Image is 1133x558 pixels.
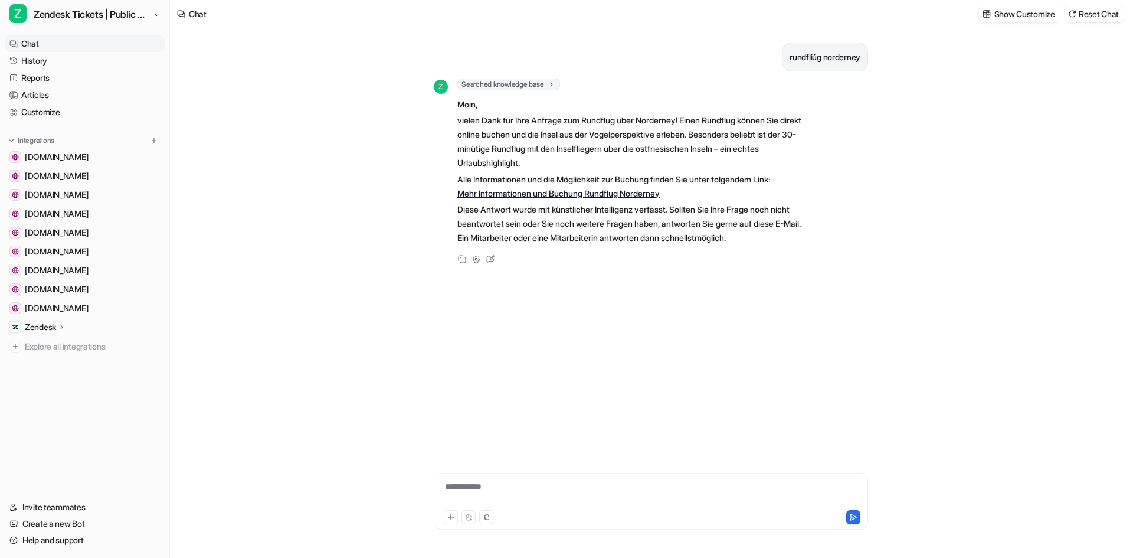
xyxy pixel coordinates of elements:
img: www.nordsee-bike.de [12,229,19,236]
img: www.inselfracht.de [12,154,19,161]
span: [DOMAIN_NAME] [25,170,89,182]
a: Customize [5,104,165,120]
span: Searched knowledge base [457,79,560,90]
span: [DOMAIN_NAME] [25,265,89,276]
a: www.inselexpress.de[DOMAIN_NAME] [5,168,165,184]
p: Alle Informationen und die Möglichkeit zur Buchung finden Sie unter folgendem Link: [457,172,803,201]
p: vielen Dank für Ihre Anfrage zum Rundflug über Norderney! Einen Rundflug können Sie direkt online... [457,113,803,170]
span: [DOMAIN_NAME] [25,246,89,257]
p: Show Customize [994,8,1055,20]
a: www.inselbus-norderney.de[DOMAIN_NAME] [5,243,165,260]
a: Reports [5,70,165,86]
img: www.inselflieger.de [12,210,19,217]
span: [DOMAIN_NAME] [25,189,89,201]
a: www.inselfracht.de[DOMAIN_NAME] [5,149,165,165]
img: explore all integrations [9,341,21,353]
a: Explore all integrations [5,338,165,355]
a: www.inseltouristik.de[DOMAIN_NAME] [5,187,165,203]
p: rundfliúg norderney [790,50,860,64]
a: Articles [5,87,165,103]
span: [DOMAIN_NAME] [25,227,89,239]
span: Explore all integrations [25,337,160,356]
a: www.inselfaehre.de[DOMAIN_NAME] [5,300,165,316]
button: Integrations [5,135,58,146]
a: www.nordsee-bike.de[DOMAIN_NAME] [5,224,165,241]
div: Chat [189,8,207,20]
a: www.inselparker.de[DOMAIN_NAME] [5,262,165,279]
span: [DOMAIN_NAME] [25,208,89,220]
img: www.inselfaehre.de [12,305,19,312]
button: Reset Chat [1065,5,1124,22]
a: Chat [5,35,165,52]
img: www.inselbus-norderney.de [12,248,19,255]
img: menu_add.svg [150,136,158,145]
a: Invite teammates [5,499,165,515]
span: [DOMAIN_NAME] [25,302,89,314]
img: www.inselexpress.de [12,172,19,180]
a: Mehr Informationen und Buchung Rundflug Norderney [457,188,660,198]
img: expand menu [7,136,15,145]
img: customize [983,9,991,18]
p: Diese Antwort wurde mit künstlicher Intelligenz verfasst. Sollten Sie Ihre Frage noch nicht beant... [457,203,803,245]
p: Zendesk [25,321,56,333]
img: Zendesk [12,324,19,331]
a: www.inselflieger.de[DOMAIN_NAME] [5,205,165,222]
p: Moin, [457,97,803,112]
span: Z [9,4,27,23]
img: www.frisonaut.de [12,286,19,293]
img: www.inseltouristik.de [12,191,19,198]
span: Zendesk Tickets | Public Reply [34,6,150,22]
span: [DOMAIN_NAME] [25,283,89,295]
a: History [5,53,165,69]
span: [DOMAIN_NAME] [25,151,89,163]
p: Integrations [18,136,54,145]
a: Create a new Bot [5,515,165,532]
a: Help and support [5,532,165,549]
button: Show Customize [979,5,1060,22]
span: Z [434,80,448,94]
a: www.frisonaut.de[DOMAIN_NAME] [5,281,165,298]
img: reset [1068,9,1076,18]
img: www.inselparker.de [12,267,19,274]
